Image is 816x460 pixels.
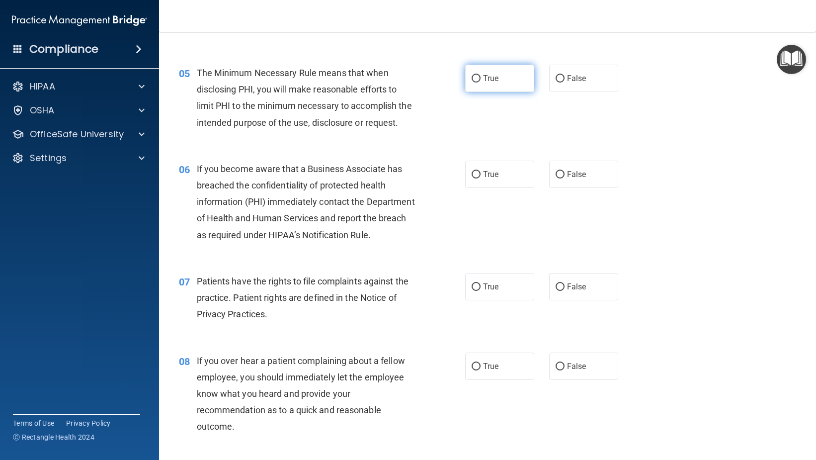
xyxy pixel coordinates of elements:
input: True [472,363,481,370]
iframe: Drift Widget Chat Controller [766,391,804,429]
input: True [472,283,481,291]
a: Privacy Policy [66,418,111,428]
input: False [556,283,565,291]
span: Patients have the rights to file complaints against the practice. Patient rights are defined in t... [197,276,409,319]
span: False [567,74,586,83]
span: False [567,282,586,291]
a: OSHA [12,104,145,116]
a: Terms of Use [13,418,54,428]
a: Settings [12,152,145,164]
p: OfficeSafe University [30,128,124,140]
p: Settings [30,152,67,164]
span: False [567,170,586,179]
span: 05 [179,68,190,80]
span: If you become aware that a Business Associate has breached the confidentiality of protected healt... [197,164,415,240]
input: False [556,171,565,179]
span: False [567,362,586,371]
input: True [472,171,481,179]
input: False [556,75,565,83]
span: The Minimum Necessary Rule means that when disclosing PHI, you will make reasonable efforts to li... [197,68,412,128]
span: 06 [179,164,190,176]
span: True [483,74,498,83]
span: 08 [179,356,190,368]
img: PMB logo [12,10,147,30]
span: True [483,170,498,179]
p: OSHA [30,104,55,116]
h4: Compliance [29,42,98,56]
input: True [472,75,481,83]
span: True [483,282,498,291]
p: HIPAA [30,81,55,92]
input: False [556,363,565,370]
span: Ⓒ Rectangle Health 2024 [13,432,94,442]
button: Open Resource Center [777,45,806,74]
a: HIPAA [12,81,145,92]
a: OfficeSafe University [12,128,145,140]
span: True [483,362,498,371]
span: If you over hear a patient complaining about a fellow employee, you should immediately let the em... [197,356,405,432]
span: 07 [179,276,190,288]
